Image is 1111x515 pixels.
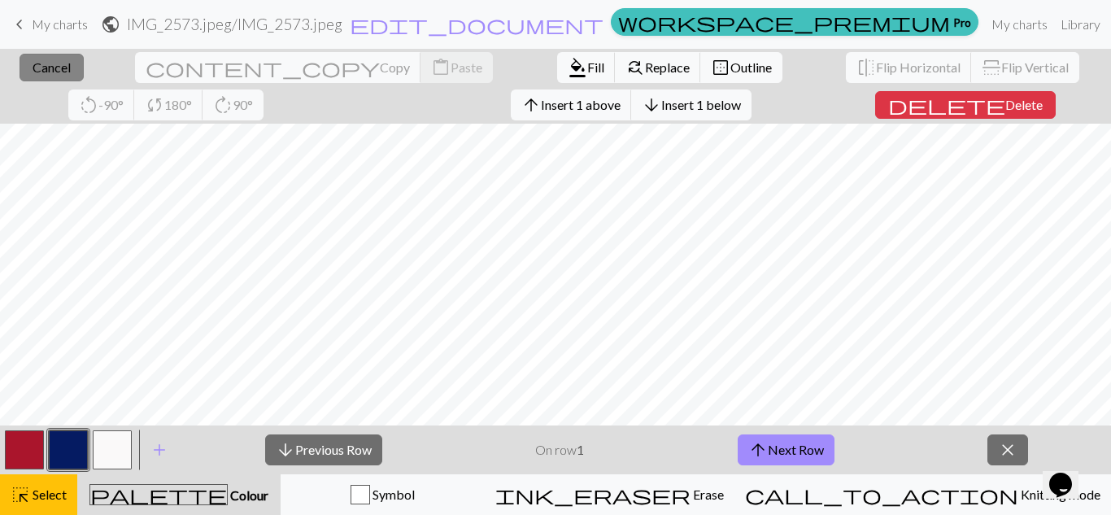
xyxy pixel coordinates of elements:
[568,56,587,79] span: format_color_fill
[748,439,768,461] span: arrow_upward
[985,8,1054,41] a: My charts
[535,440,584,460] p: On row
[281,474,485,515] button: Symbol
[971,52,1079,83] button: Flip Vertical
[11,483,30,506] span: highlight_alt
[203,89,264,120] button: 90°
[875,91,1056,119] button: Delete
[734,474,1111,515] button: Knitting mode
[1005,97,1043,112] span: Delete
[1001,59,1069,75] span: Flip Vertical
[691,487,724,502] span: Erase
[134,89,203,120] button: 180°
[577,442,584,457] strong: 1
[888,94,1005,116] span: delete
[127,15,342,33] h2: IMG_2573.jpeg / IMG_2573.jpeg
[228,487,268,503] span: Colour
[645,59,690,75] span: Replace
[485,474,734,515] button: Erase
[618,11,950,33] span: workspace_premium
[998,439,1017,461] span: close
[32,16,88,32] span: My charts
[856,56,876,79] span: flip
[1043,450,1095,499] iframe: chat widget
[587,59,604,75] span: Fill
[711,56,730,79] span: border_outer
[101,13,120,36] span: public
[1018,487,1100,502] span: Knitting mode
[642,94,661,116] span: arrow_downward
[150,439,169,461] span: add
[980,58,1003,77] span: flip
[77,474,281,515] button: Colour
[521,94,541,116] span: arrow_upward
[370,487,415,502] span: Symbol
[876,59,961,75] span: Flip Horizontal
[846,52,972,83] button: Flip Horizontal
[661,97,741,112] span: Insert 1 below
[90,483,227,506] span: palette
[276,439,295,461] span: arrow_downward
[10,11,88,38] a: My charts
[265,434,382,465] button: Previous Row
[20,54,84,81] button: Cancel
[98,97,124,112] span: -90°
[146,56,380,79] span: content_copy
[541,97,621,112] span: Insert 1 above
[233,97,253,112] span: 90°
[557,52,616,83] button: Fill
[730,59,772,75] span: Outline
[625,56,645,79] span: find_replace
[738,434,834,465] button: Next Row
[79,94,98,116] span: rotate_left
[10,13,29,36] span: keyboard_arrow_left
[631,89,752,120] button: Insert 1 below
[611,8,978,36] a: Pro
[33,59,71,75] span: Cancel
[213,94,233,116] span: rotate_right
[745,483,1018,506] span: call_to_action
[145,94,164,116] span: sync
[700,52,782,83] button: Outline
[1054,8,1107,41] a: Library
[30,487,67,502] span: Select
[511,89,632,120] button: Insert 1 above
[164,97,192,112] span: 180°
[135,52,421,83] button: Copy
[68,89,135,120] button: -90°
[380,59,410,75] span: Copy
[350,13,603,36] span: edit_document
[495,483,691,506] span: ink_eraser
[615,52,701,83] button: Replace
